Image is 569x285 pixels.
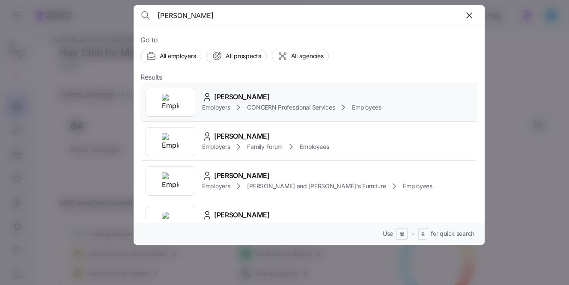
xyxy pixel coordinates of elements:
span: Family Forum [247,142,283,151]
span: Results [140,72,162,83]
span: ⌘ [399,231,405,238]
span: Employers [202,182,230,190]
button: All agencies [272,49,329,63]
span: for quick search [431,229,474,238]
span: [PERSON_NAME] [214,170,270,181]
span: B [421,231,425,238]
button: All prospects [206,49,266,63]
span: All employers [160,52,196,60]
span: Employees [403,182,432,190]
span: Employees [300,142,329,151]
img: Employer logo [162,172,179,190]
span: All agencies [291,52,324,60]
span: [PERSON_NAME] [214,131,270,142]
span: [PERSON_NAME] and [PERSON_NAME]'s Furniture [247,182,386,190]
span: Go to [140,35,478,45]
img: Employer logo [162,133,179,150]
img: Employer logo [162,212,179,229]
span: Use [383,229,393,238]
span: Employers [202,142,230,151]
button: All employers [140,49,201,63]
span: [PERSON_NAME] [214,92,270,102]
span: Employers [202,103,230,112]
img: Employer logo [162,94,179,111]
span: + [411,229,415,238]
span: All prospects [226,52,261,60]
span: CONCERN Professional Services [247,103,335,112]
span: Employees [352,103,381,112]
span: [PERSON_NAME] [214,210,270,220]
